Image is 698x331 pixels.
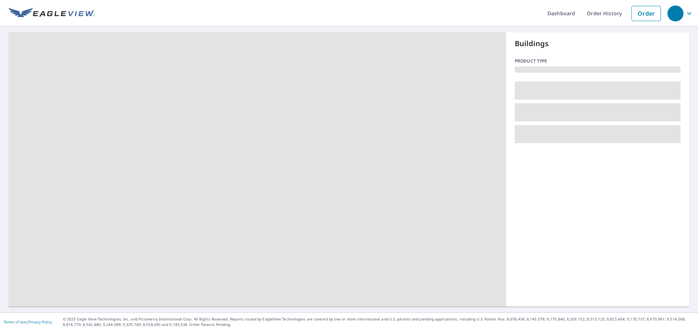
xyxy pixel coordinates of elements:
p: | [4,320,52,324]
p: © 2025 Eagle View Technologies, Inc. and Pictometry International Corp. All Rights Reserved. Repo... [63,316,694,327]
p: Buildings [515,38,681,49]
img: EV Logo [9,8,95,19]
a: Order [631,6,661,21]
a: Privacy Policy [28,319,52,324]
p: Product type [515,58,681,64]
a: Terms of Use [4,319,26,324]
